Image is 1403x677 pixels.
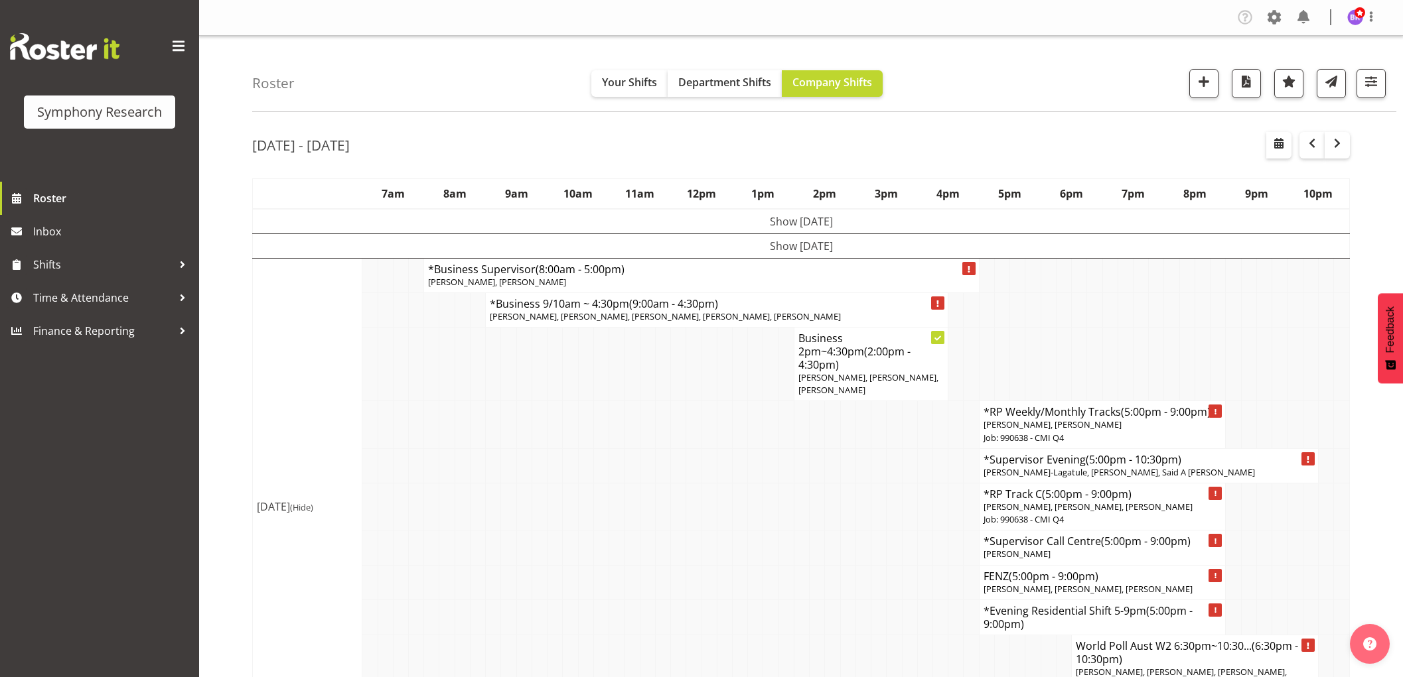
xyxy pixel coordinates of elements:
button: Department Shifts [668,70,782,97]
button: Download a PDF of the roster according to the set date range. [1232,69,1261,98]
h4: *Supervisor Evening [984,453,1314,466]
button: Feedback - Show survey [1378,293,1403,383]
span: (5:00pm - 9:00pm) [1101,534,1191,548]
span: [PERSON_NAME], [PERSON_NAME], [PERSON_NAME] [798,371,938,396]
span: (9:00am - 4:30pm) [629,296,718,311]
span: Department Shifts [678,75,771,90]
th: 8pm [1164,178,1226,209]
th: 3pm [855,178,917,209]
span: Company Shifts [792,75,872,90]
p: Job: 990638 - CMI Q4 [984,513,1222,526]
button: Add a new shift [1189,69,1218,98]
span: [PERSON_NAME], [PERSON_NAME], [PERSON_NAME] [984,501,1193,513]
button: Your Shifts [591,70,668,97]
h4: *Business 9/10am ~ 4:30pm [490,297,944,310]
h4: *RP Track C [984,487,1222,501]
span: Roster [33,188,192,208]
h4: FENZ [984,570,1222,583]
th: 2pm [794,178,855,209]
h4: *Supervisor Call Centre [984,534,1222,548]
button: Filter Shifts [1357,69,1386,98]
th: 1pm [732,178,794,209]
p: Job: 990638 - CMI Q4 [984,432,1222,444]
h4: Roster [252,76,295,91]
span: (5:00pm - 9:00pm) [984,603,1193,631]
h4: *Evening Residential Shift 5-9pm [984,604,1222,631]
span: (6:30pm - 10:30pm) [1076,639,1298,666]
th: 7pm [1102,178,1164,209]
td: Show [DATE] [253,209,1350,234]
span: (5:00pm - 10:30pm) [1086,452,1181,467]
h4: World Poll Aust W2 6:30pm~10:30... [1076,639,1314,666]
button: Send a list of all shifts for the selected filtered period to all rostered employees. [1317,69,1346,98]
span: [PERSON_NAME]-Lagatule, [PERSON_NAME], Said A [PERSON_NAME] [984,466,1255,478]
td: Show [DATE] [253,233,1350,258]
th: 6pm [1041,178,1102,209]
span: [PERSON_NAME], [PERSON_NAME], [PERSON_NAME] [984,583,1193,595]
th: 12pm [670,178,732,209]
th: 10pm [1288,178,1350,209]
span: (Hide) [290,501,313,513]
th: 10am [548,178,609,209]
span: [PERSON_NAME], [PERSON_NAME], [PERSON_NAME], [PERSON_NAME], [PERSON_NAME] [490,310,841,322]
th: 7am [362,178,424,209]
th: 4pm [917,178,979,209]
img: bhavik-kanna1260.jpg [1347,9,1363,25]
span: Shifts [33,255,173,275]
button: Highlight an important date within the roster. [1274,69,1303,98]
span: Time & Attendance [33,288,173,308]
span: (2:00pm - 4:30pm) [798,344,911,372]
h4: *Business Supervisor [428,263,974,276]
span: (5:00pm - 9:00pm) [1042,487,1132,501]
th: 9am [486,178,548,209]
span: Feedback [1384,306,1396,353]
th: 9pm [1226,178,1288,209]
h4: Business 2pm~4:30pm [798,332,944,371]
span: (5:00pm - 9:00pm) [1121,404,1211,419]
img: help-xxl-2.png [1363,637,1376,650]
span: Inbox [33,221,192,241]
span: Your Shifts [602,75,657,90]
span: (5:00pm - 9:00pm) [1009,569,1098,584]
span: [PERSON_NAME], [PERSON_NAME] [428,276,566,288]
button: Company Shifts [782,70,883,97]
th: 8am [424,178,486,209]
div: Symphony Research [37,102,162,122]
th: 11am [609,178,671,209]
img: Rosterit website logo [10,33,119,60]
span: (8:00am - 5:00pm) [536,262,625,277]
h4: *RP Weekly/Monthly Tracks [984,405,1222,418]
span: [PERSON_NAME] [984,548,1051,560]
th: 5pm [979,178,1041,209]
span: Finance & Reporting [33,321,173,341]
span: [PERSON_NAME], [PERSON_NAME] [984,418,1122,430]
h2: [DATE] - [DATE] [252,137,350,154]
button: Select a specific date within the roster. [1266,132,1292,158]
